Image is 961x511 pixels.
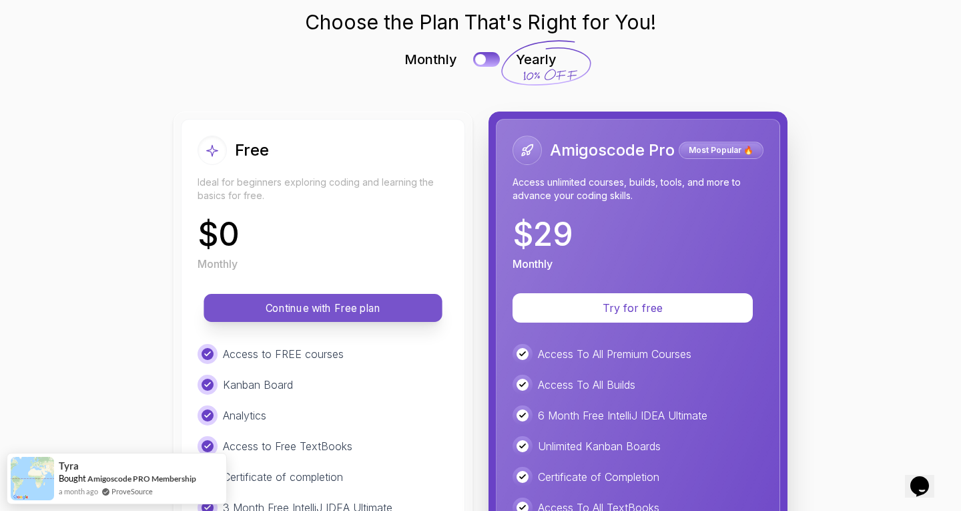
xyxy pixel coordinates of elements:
[404,50,457,69] p: Monthly
[111,486,153,497] a: ProveSource
[538,438,661,454] p: Unlimited Kanban Boards
[59,473,86,484] span: Bought
[550,140,675,161] h2: Amigoscode Pro
[529,300,737,316] p: Try for free
[59,486,98,497] span: a month ago
[223,438,352,454] p: Access to Free TextBooks
[223,407,266,423] p: Analytics
[513,256,553,272] p: Monthly
[235,140,269,161] h2: Free
[219,301,427,316] p: Continue with Free plan
[538,346,691,362] p: Access To All Premium Courses
[681,144,761,157] p: Most Popular 🔥
[905,458,948,498] iframe: chat widget
[223,377,293,393] p: Kanban Board
[204,294,442,322] button: Continue with Free plan
[538,469,659,485] p: Certificate of Completion
[87,474,196,484] a: Amigoscode PRO Membership
[538,377,635,393] p: Access To All Builds
[538,407,707,423] p: 6 Month Free IntelliJ IDEA Ultimate
[305,10,656,34] h1: Choose the Plan That's Right for You!
[198,218,240,250] p: $ 0
[11,457,54,500] img: provesource social proof notification image
[513,293,753,323] button: Try for free
[59,460,79,472] span: Tyra
[223,469,343,485] p: Certificate of completion
[198,176,448,202] p: Ideal for beginners exploring coding and learning the basics for free.
[513,176,763,202] p: Access unlimited courses, builds, tools, and more to advance your coding skills.
[198,256,238,272] p: Monthly
[513,218,573,250] p: $ 29
[223,346,344,362] p: Access to FREE courses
